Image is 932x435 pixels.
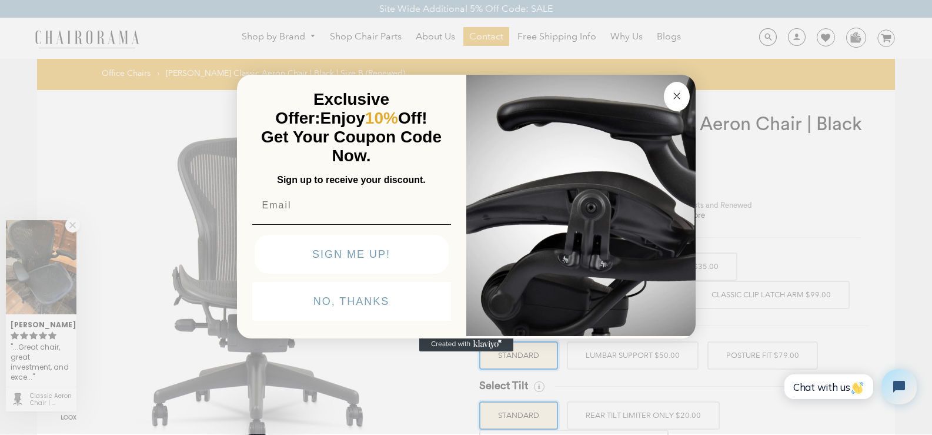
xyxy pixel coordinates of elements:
span: 10% [365,109,398,127]
a: Created with Klaviyo - opens in a new tab [419,337,513,351]
input: Email [252,194,451,217]
img: 92d77583-a095-41f6-84e7-858462e0427a.jpeg [466,72,696,336]
span: Get Your Coupon Code Now. [261,128,442,165]
span: Exclusive Offer: [275,90,389,127]
span: Sign up to receive your discount. [277,175,425,185]
button: Close dialog [664,82,690,111]
span: Enjoy Off! [320,109,427,127]
iframe: Tidio Chat [771,359,927,414]
img: underline [252,224,451,225]
button: NO, THANKS [252,282,451,321]
button: SIGN ME UP! [255,235,449,274]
